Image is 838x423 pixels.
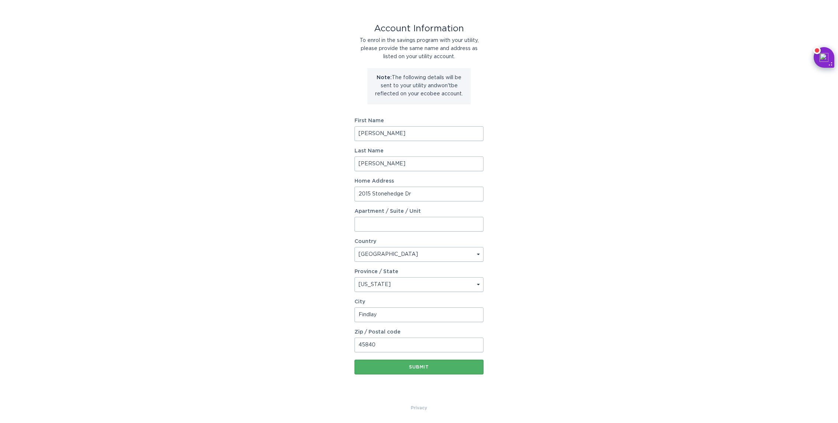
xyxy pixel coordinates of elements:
[355,299,483,304] label: City
[355,36,483,61] div: To enrol in the savings program with your utility, please provide the same name and address as li...
[355,239,376,244] label: Country
[355,209,483,214] label: Apartment / Suite / Unit
[411,404,427,412] a: Privacy Policy & Terms of Use
[355,179,483,184] label: Home Address
[355,118,483,123] label: First Name
[373,74,465,98] p: The following details will be sent to your utility and won't be reflected on your ecobee account.
[355,25,483,33] div: Account Information
[358,365,480,369] div: Submit
[355,360,483,374] button: Submit
[355,148,483,154] label: Last Name
[355,329,483,335] label: Zip / Postal code
[355,269,398,274] label: Province / State
[377,75,392,80] strong: Note:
